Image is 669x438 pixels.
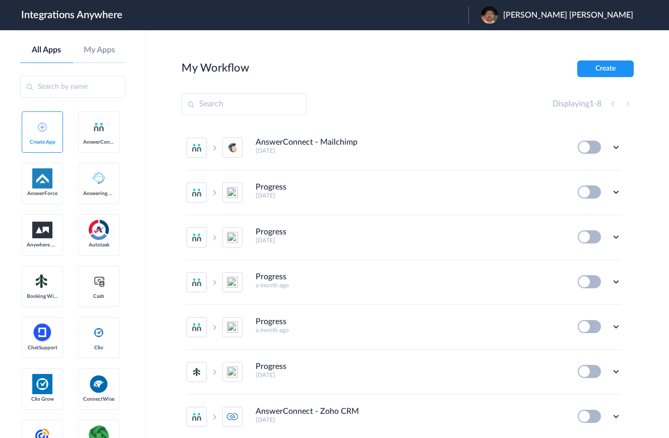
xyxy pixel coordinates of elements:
[27,396,58,402] span: Clio Grow
[256,407,359,416] h4: AnswerConnect - Zoho CRM
[83,345,114,351] span: Clio
[20,45,73,55] a: All Apps
[83,191,114,197] span: Answering Service
[256,272,286,282] h4: Progress
[256,192,564,199] h5: [DATE]
[256,138,357,147] h4: AnswerConnect - Mailchimp
[32,323,52,343] img: chatsupport-icon.svg
[589,100,594,108] span: 1
[256,147,564,154] h5: [DATE]
[181,61,249,75] h2: My Workflow
[256,282,564,289] h5: a month ago
[503,11,633,20] span: [PERSON_NAME] [PERSON_NAME]
[256,327,564,334] h5: a month ago
[89,374,109,394] img: connectwise.png
[38,122,47,132] img: add-icon.svg
[27,345,58,351] span: ChatSupport
[32,168,52,189] img: af-app-logo.svg
[89,168,109,189] img: Answering_service.png
[32,374,52,394] img: Clio.jpg
[256,182,286,192] h4: Progress
[89,220,109,240] img: autotask.png
[256,416,564,423] h5: [DATE]
[83,396,114,402] span: ConnectWise
[93,327,105,339] img: clio-logo.svg
[27,191,58,197] span: AnswerForce
[597,100,601,108] span: 8
[32,272,52,290] img: Setmore_Logo.svg
[256,362,286,371] h4: Progress
[73,45,126,55] a: My Apps
[27,242,58,248] span: Anywhere Works
[27,139,58,145] span: Create App
[20,76,126,98] input: Search by name
[256,237,564,244] h5: [DATE]
[21,9,123,21] h1: Integrations Anywhere
[83,242,114,248] span: Autotask
[93,275,105,287] img: cash-logo.svg
[32,222,52,238] img: aww.png
[83,293,114,299] span: Cash
[83,139,114,145] span: AnswerConnect
[256,317,286,327] h4: Progress
[481,7,498,24] img: profile-image-1.png
[553,99,601,109] h4: Displaying -
[181,93,307,115] input: Search
[93,121,105,133] img: answerconnect-logo.svg
[256,227,286,237] h4: Progress
[256,371,564,379] h5: [DATE]
[27,293,58,299] span: Booking Widget
[577,60,634,77] button: Create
